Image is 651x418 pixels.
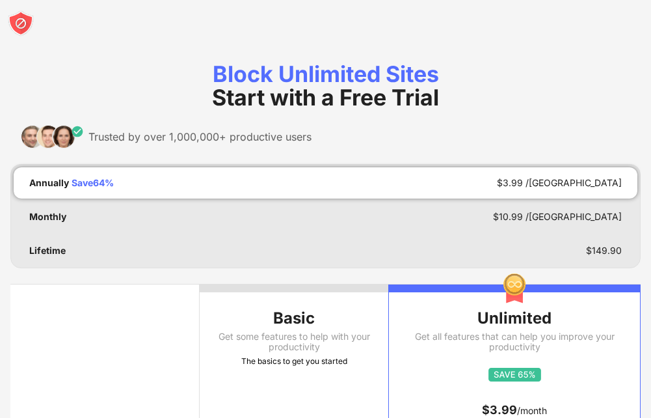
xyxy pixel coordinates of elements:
[29,178,69,188] div: Annually
[200,331,389,352] div: Get some features to help with your productivity
[200,355,389,368] div: The basics to get you started
[493,212,622,222] div: $ 10.99 /[GEOGRAPHIC_DATA]
[29,212,66,222] div: Monthly
[10,63,641,109] div: Block Unlimited Sites
[503,273,526,304] img: img-premium-medal
[488,368,541,382] img: save65.svg
[392,331,637,352] div: Get all features that can help you improve your productivity
[392,308,637,329] div: Unlimited
[72,178,114,188] div: Save 64 %
[8,10,34,36] img: blocksite-icon-white.svg
[88,130,312,143] div: Trusted by over 1,000,000+ productive users
[200,308,389,329] div: Basic
[29,245,66,256] div: Lifetime
[212,84,439,111] span: Start with a Free Trial
[482,403,517,417] span: $ 3.99
[586,245,622,256] div: $ 149.90
[497,178,622,188] div: $ 3.99 /[GEOGRAPHIC_DATA]
[21,125,84,148] img: trusted-by.svg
